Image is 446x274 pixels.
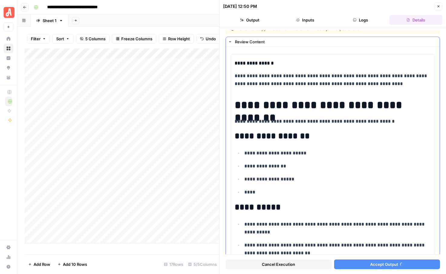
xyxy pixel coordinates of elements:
[159,34,194,44] button: Row Height
[4,63,13,73] a: Opportunities
[4,7,15,18] img: Angi Logo
[334,15,387,25] button: Logs
[56,36,64,42] span: Sort
[186,259,219,269] div: 5/5 Columns
[4,5,13,20] button: Workspace: Angi
[4,44,13,53] a: Browse
[168,36,190,42] span: Row Height
[34,261,50,267] span: Add Row
[161,259,186,269] div: 17 Rows
[31,15,68,27] a: Sheet 1
[31,36,41,42] span: Filter
[235,39,436,45] div: Review Content
[370,261,398,267] span: Accept Output
[43,18,57,24] div: Sheet 1
[278,15,331,25] button: Inputs
[112,34,156,44] button: Freeze Columns
[334,259,440,269] button: Accept Output
[196,34,220,44] button: Undo
[85,36,106,42] span: 5 Columns
[4,252,13,262] a: Usage
[206,36,216,42] span: Undo
[389,15,442,25] button: Details
[54,259,91,269] button: Add 10 Rows
[4,34,13,44] a: Home
[121,36,152,42] span: Freeze Columns
[226,259,332,269] button: Cancel Execution
[76,34,109,44] button: 5 Columns
[223,15,276,25] button: Output
[4,53,13,63] a: Insights
[52,34,73,44] button: Sort
[63,261,87,267] span: Add 10 Rows
[24,259,54,269] button: Add Row
[226,37,440,47] button: Review Content
[4,262,13,272] button: Help + Support
[4,243,13,252] a: Settings
[223,3,257,9] div: [DATE] 12:50 PM
[27,34,50,44] button: Filter
[4,73,13,82] a: Your Data
[262,261,295,267] span: Cancel Execution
